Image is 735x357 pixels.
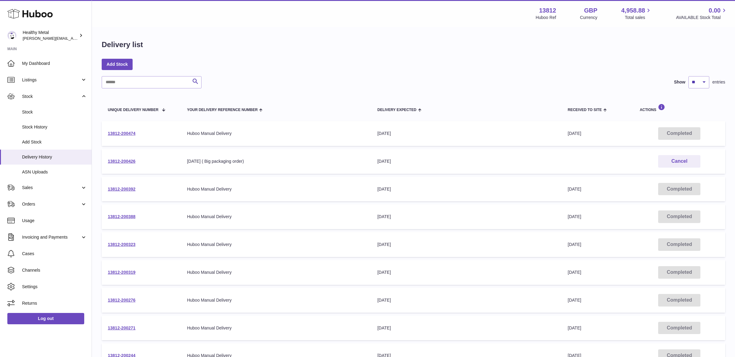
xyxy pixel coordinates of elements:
[22,201,81,207] span: Orders
[377,242,556,247] div: [DATE]
[22,61,87,66] span: My Dashboard
[108,187,135,192] a: 13812-200392
[22,185,81,191] span: Sales
[22,251,87,257] span: Cases
[621,6,652,20] a: 4,958.88 Total sales
[23,36,123,41] span: [PERSON_NAME][EMAIL_ADDRESS][DOMAIN_NAME]
[658,155,700,168] button: Cancel
[187,186,365,192] div: Huboo Manual Delivery
[568,214,581,219] span: [DATE]
[674,79,685,85] label: Show
[377,297,556,303] div: [DATE]
[22,139,87,145] span: Add Stock
[108,159,135,164] a: 13812-200426
[187,131,365,136] div: Huboo Manual Delivery
[22,77,81,83] span: Listings
[568,187,581,192] span: [DATE]
[712,79,725,85] span: entries
[187,297,365,303] div: Huboo Manual Delivery
[108,214,135,219] a: 13812-200388
[187,214,365,220] div: Huboo Manual Delivery
[580,15,597,20] div: Currency
[536,15,556,20] div: Huboo Ref
[22,154,87,160] span: Delivery History
[7,313,84,324] a: Log out
[108,108,158,112] span: Unique Delivery Number
[23,30,78,41] div: Healthy Metal
[22,124,87,130] span: Stock History
[676,6,728,20] a: 0.00 AVAILABLE Stock Total
[377,158,556,164] div: [DATE]
[625,15,652,20] span: Total sales
[22,94,81,99] span: Stock
[187,242,365,247] div: Huboo Manual Delivery
[377,108,416,112] span: Delivery Expected
[377,270,556,275] div: [DATE]
[22,267,87,273] span: Channels
[7,31,17,40] img: jose@healthy-metal.com
[22,284,87,290] span: Settings
[22,218,87,224] span: Usage
[568,325,581,330] span: [DATE]
[621,6,645,15] span: 4,958.88
[676,15,728,20] span: AVAILABLE Stock Total
[568,108,602,112] span: Received to Site
[539,6,556,15] strong: 13812
[377,214,556,220] div: [DATE]
[187,270,365,275] div: Huboo Manual Delivery
[108,270,135,275] a: 13812-200319
[108,298,135,303] a: 13812-200276
[568,298,581,303] span: [DATE]
[568,242,581,247] span: [DATE]
[377,131,556,136] div: [DATE]
[187,108,258,112] span: Your Delivery Reference Number
[377,325,556,331] div: [DATE]
[22,109,87,115] span: Stock
[108,242,135,247] a: 13812-200323
[709,6,721,15] span: 0.00
[108,325,135,330] a: 13812-200271
[108,131,135,136] a: 13812-200474
[187,325,365,331] div: Huboo Manual Delivery
[22,234,81,240] span: Invoicing and Payments
[568,131,581,136] span: [DATE]
[584,6,597,15] strong: GBP
[102,59,133,70] a: Add Stock
[377,186,556,192] div: [DATE]
[640,104,719,112] div: Actions
[22,300,87,306] span: Returns
[568,270,581,275] span: [DATE]
[187,158,365,164] div: [DATE] ( Big packaging order)
[22,169,87,175] span: ASN Uploads
[102,40,143,50] h1: Delivery list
